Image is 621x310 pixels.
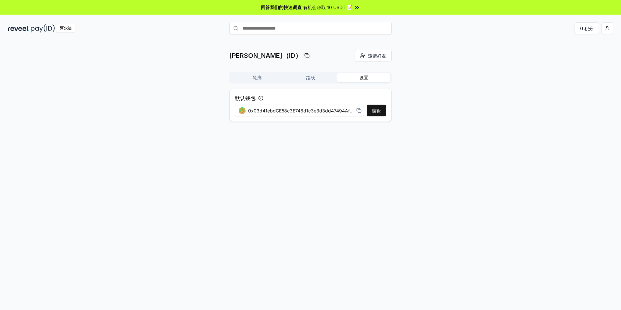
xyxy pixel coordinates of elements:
[580,25,593,32] font: 0 积分
[229,51,302,60] p: [PERSON_NAME]（ID）
[355,50,392,61] button: 邀请好友
[231,73,284,82] button: 轮廓
[261,4,302,11] span: 回答我们的快速调查
[368,52,386,59] span: 邀请好友
[284,73,337,82] button: 路线
[575,22,599,34] button: 0 积分
[337,73,390,82] button: 设置
[56,24,75,32] div: 阿尔法
[235,94,256,102] label: 默认钱包
[248,107,354,114] span: 0x03d41ebdCE58c3E748d1c3e3d3dd47494Afa6f43
[31,24,55,32] img: pay_id
[303,4,352,11] span: 有机会赚取 10 USDT 📝
[8,24,30,32] img: reveel_dark
[367,105,386,116] button: 编辑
